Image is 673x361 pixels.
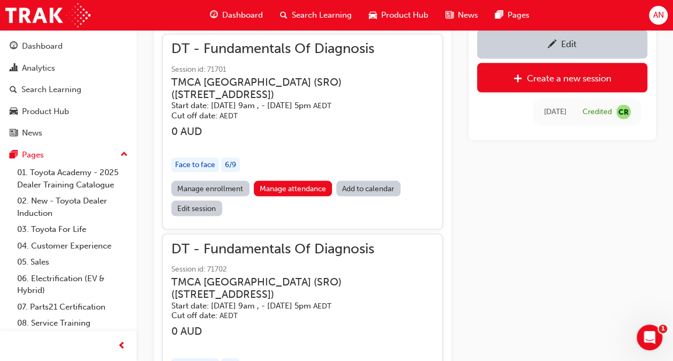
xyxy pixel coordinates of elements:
a: 04. Customer Experience [13,238,132,254]
span: guage-icon [210,9,218,22]
h3: 0 AUD [171,325,434,337]
span: Product Hub [381,9,428,21]
span: Pages [508,9,530,21]
span: Australian Eastern Daylight Time AEDT [313,101,331,110]
img: Trak [5,3,90,27]
a: car-iconProduct Hub [360,4,437,26]
a: Create a new session [477,63,647,92]
h3: TMCA [GEOGRAPHIC_DATA] (SRO) ( [STREET_ADDRESS] ) [171,76,417,101]
a: 06. Electrification (EV & Hybrid) [13,270,132,299]
span: 1 [659,325,667,333]
a: 07. Parts21 Certification [13,299,132,315]
h5: Cut off date: [171,110,417,121]
a: Analytics [4,58,132,78]
h5: Cut off date: [171,310,417,320]
a: news-iconNews [437,4,487,26]
span: pages-icon [10,151,18,160]
span: car-icon [10,107,18,117]
span: search-icon [280,9,288,22]
a: 01. Toyota Academy - 2025 Dealer Training Catalogue [13,164,132,193]
h5: Start date: [DATE] 9am , - [DATE] 5pm [171,300,417,311]
span: news-icon [10,129,18,138]
div: Pages [22,149,44,161]
div: Product Hub [22,106,69,118]
a: guage-iconDashboard [201,4,271,26]
a: Edit [477,29,647,58]
span: news-icon [445,9,453,22]
div: Dashboard [22,40,63,52]
span: DT - Fundamentals Of Diagnosis [171,43,434,55]
span: pencil-icon [548,40,557,50]
a: pages-iconPages [487,4,538,26]
a: 02. New - Toyota Dealer Induction [13,193,132,221]
span: guage-icon [10,42,18,51]
div: Thu Feb 25 2021 01:00:00 GMT+1100 (Australian Eastern Daylight Time) [544,106,566,118]
a: Product Hub [4,102,132,122]
h5: Start date: [DATE] 9am , - [DATE] 5pm [171,100,417,110]
div: 6 / 9 [221,157,240,172]
span: Session id: 71701 [171,63,434,76]
span: Australian Eastern Daylight Time AEDT [313,301,331,310]
a: News [4,123,132,143]
span: AN [653,9,663,21]
a: Search Learning [4,80,132,100]
span: pages-icon [495,9,503,22]
span: DT - Fundamentals Of Diagnosis [171,243,434,255]
div: Search Learning [21,84,81,96]
div: News [22,127,42,139]
span: Dashboard [222,9,263,21]
span: search-icon [10,85,17,95]
h3: 0 AUD [171,125,434,137]
span: Search Learning [292,9,352,21]
span: up-icon [120,148,128,162]
div: Credited [583,107,612,117]
span: plus-icon [513,73,523,84]
button: Pages [4,145,132,165]
a: Dashboard [4,36,132,56]
a: Manage enrollment [171,180,249,196]
span: car-icon [369,9,377,22]
span: News [458,9,478,21]
a: search-iconSearch Learning [271,4,360,26]
div: Face to face [171,157,219,172]
button: DashboardAnalyticsSearch LearningProduct HubNews [4,34,132,145]
div: Edit [561,39,577,49]
span: Australian Eastern Daylight Time AEDT [220,111,238,120]
span: Australian Eastern Daylight Time AEDT [220,311,238,320]
a: Add to calendar [336,180,400,196]
button: AN [649,6,668,25]
a: Edit session [171,200,222,216]
iframe: Intercom live chat [637,325,662,350]
div: Create a new session [527,72,611,83]
span: Session id: 71702 [171,263,434,275]
a: 03. Toyota For Life [13,221,132,238]
a: 05. Sales [13,254,132,270]
div: Analytics [22,62,55,74]
a: 08. Service Training [13,315,132,332]
h3: TMCA [GEOGRAPHIC_DATA] (SRO) ( [STREET_ADDRESS] ) [171,275,417,300]
button: DT - Fundamentals Of DiagnosisSession id: 71701TMCA [GEOGRAPHIC_DATA] (SRO)([STREET_ADDRESS])Star... [171,43,434,220]
span: prev-icon [118,340,126,353]
a: Manage attendance [254,180,332,196]
span: null-icon [616,104,631,119]
span: chart-icon [10,64,18,73]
